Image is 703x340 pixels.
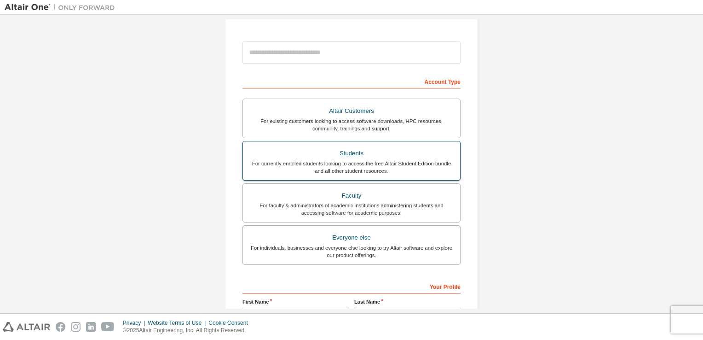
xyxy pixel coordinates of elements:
[248,202,455,217] div: For faculty & administrators of academic institutions administering students and accessing softwa...
[123,319,148,327] div: Privacy
[248,231,455,244] div: Everyone else
[148,319,208,327] div: Website Terms of Use
[248,105,455,117] div: Altair Customers
[208,319,253,327] div: Cookie Consent
[242,279,461,293] div: Your Profile
[248,147,455,160] div: Students
[5,3,120,12] img: Altair One
[101,322,115,332] img: youtube.svg
[242,298,349,305] label: First Name
[248,117,455,132] div: For existing customers looking to access software downloads, HPC resources, community, trainings ...
[354,298,461,305] label: Last Name
[248,244,455,259] div: For individuals, businesses and everyone else looking to try Altair software and explore our prod...
[248,160,455,175] div: For currently enrolled students looking to access the free Altair Student Edition bundle and all ...
[56,322,65,332] img: facebook.svg
[3,322,50,332] img: altair_logo.svg
[123,327,254,334] p: © 2025 Altair Engineering, Inc. All Rights Reserved.
[248,189,455,202] div: Faculty
[71,322,81,332] img: instagram.svg
[86,322,96,332] img: linkedin.svg
[242,74,461,88] div: Account Type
